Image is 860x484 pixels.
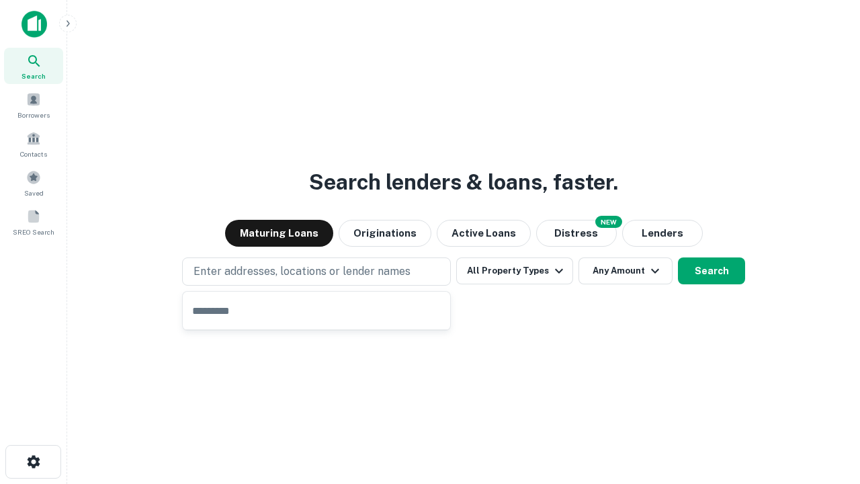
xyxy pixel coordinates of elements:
button: Lenders [622,220,703,247]
a: Saved [4,165,63,201]
a: Borrowers [4,87,63,123]
button: Originations [339,220,431,247]
button: Search [678,257,745,284]
p: Enter addresses, locations or lender names [193,264,411,280]
button: Search distressed loans with lien and other non-mortgage details. [536,220,617,247]
span: Borrowers [17,110,50,120]
a: SREO Search [4,204,63,240]
span: Search [21,71,46,81]
span: Saved [24,188,44,198]
button: Active Loans [437,220,531,247]
span: SREO Search [13,227,54,237]
button: Any Amount [578,257,673,284]
button: Maturing Loans [225,220,333,247]
div: NEW [595,216,622,228]
h3: Search lenders & loans, faster. [309,166,618,198]
span: Contacts [20,149,47,159]
button: All Property Types [456,257,573,284]
a: Search [4,48,63,84]
button: Enter addresses, locations or lender names [182,257,451,286]
img: capitalize-icon.png [21,11,47,38]
a: Contacts [4,126,63,162]
iframe: Chat Widget [793,376,860,441]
